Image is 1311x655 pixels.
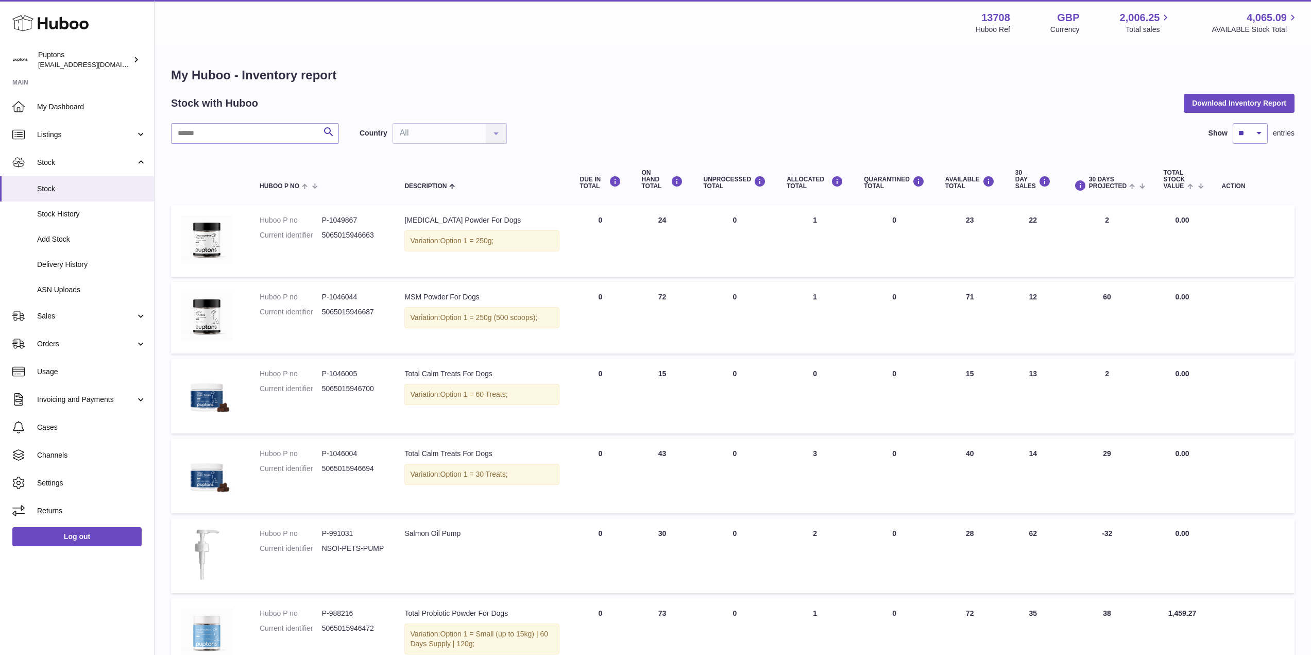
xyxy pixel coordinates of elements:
[1273,128,1295,138] span: entries
[322,449,384,459] dd: P-1046004
[404,609,559,618] div: Total Probiotic Powder For Dogs
[322,384,384,394] dd: 5065015946700
[1168,609,1197,617] span: 1,459.27
[404,215,559,225] div: [MEDICAL_DATA] Powder For Dogs
[1089,176,1127,190] span: 30 DAYS PROJECTED
[37,102,146,112] span: My Dashboard
[1163,170,1185,190] span: Total stock value
[181,369,233,421] img: product image
[260,292,322,302] dt: Huboo P no
[404,307,559,328] div: Variation:
[1005,359,1061,433] td: 13
[776,439,854,513] td: 3
[181,449,233,500] img: product image
[38,60,151,69] span: [EMAIL_ADDRESS][DOMAIN_NAME]
[360,128,387,138] label: Country
[260,449,322,459] dt: Huboo P no
[37,367,146,377] span: Usage
[322,529,384,539] dd: P-991031
[935,439,1005,513] td: 40
[260,215,322,225] dt: Huboo P no
[37,260,146,270] span: Delivery History
[322,624,384,633] dd: 5065015946472
[642,170,683,190] div: ON HAND Total
[1175,216,1189,224] span: 0.00
[632,439,693,513] td: 43
[1175,449,1189,458] span: 0.00
[570,439,632,513] td: 0
[1061,518,1153,593] td: -32
[693,359,777,433] td: 0
[171,67,1295,83] h1: My Huboo - Inventory report
[580,176,621,190] div: DUE IN TOTAL
[322,544,384,553] dd: NSOI-PETS-PUMP
[1120,11,1172,35] a: 2,006.25 Total sales
[1222,183,1284,190] div: Action
[37,234,146,244] span: Add Stock
[693,518,777,593] td: 0
[37,395,135,405] span: Invoicing and Payments
[981,11,1010,25] strong: 13708
[693,205,777,277] td: 0
[260,230,322,240] dt: Current identifier
[410,630,548,648] span: Option 1 = Small (up to 15kg) | 60 Days Supply | 120g;
[1175,529,1189,538] span: 0.00
[260,529,322,539] dt: Huboo P no
[37,209,146,219] span: Stock History
[632,205,693,277] td: 24
[892,529,896,538] span: 0
[1212,11,1299,35] a: 4,065.09 AVAILABLE Stock Total
[322,292,384,302] dd: P-1046044
[260,369,322,379] dt: Huboo P no
[181,529,233,580] img: product image
[935,518,1005,593] td: 28
[632,518,693,593] td: 30
[322,369,384,379] dd: P-1046005
[1005,518,1061,593] td: 62
[892,449,896,458] span: 0
[776,359,854,433] td: 0
[260,183,299,190] span: Huboo P no
[1050,25,1080,35] div: Currency
[1212,25,1299,35] span: AVAILABLE Stock Total
[440,470,508,478] span: Option 1 = 30 Treats;
[37,423,146,432] span: Cases
[632,359,693,433] td: 15
[787,176,843,190] div: ALLOCATED Total
[322,230,384,240] dd: 5065015946663
[935,282,1005,354] td: 71
[260,544,322,553] dt: Current identifier
[322,307,384,317] dd: 5065015946687
[1061,359,1153,433] td: 2
[1184,94,1295,112] button: Download Inventory Report
[864,176,925,190] div: QUARANTINED Total
[37,339,135,349] span: Orders
[181,215,233,264] img: product image
[1175,370,1189,378] span: 0.00
[12,52,28,68] img: hello@puptons.com
[37,285,146,295] span: ASN Uploads
[945,176,995,190] div: AVAILABLE Total
[440,390,508,398] span: Option 1 = 60 Treats;
[704,176,767,190] div: UNPROCESSED Total
[404,464,559,485] div: Variation:
[1208,128,1228,138] label: Show
[693,282,777,354] td: 0
[404,384,559,405] div: Variation:
[1061,439,1153,513] td: 29
[1005,282,1061,354] td: 12
[693,439,777,513] td: 0
[570,359,632,433] td: 0
[1175,293,1189,301] span: 0.00
[322,609,384,618] dd: P-988216
[171,96,258,110] h2: Stock with Huboo
[570,282,632,354] td: 0
[1005,439,1061,513] td: 14
[181,292,233,341] img: product image
[776,282,854,354] td: 1
[1057,11,1079,25] strong: GBP
[404,230,559,251] div: Variation:
[440,237,494,245] span: Option 1 = 250g;
[1005,205,1061,277] td: 22
[38,50,131,70] div: Puptons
